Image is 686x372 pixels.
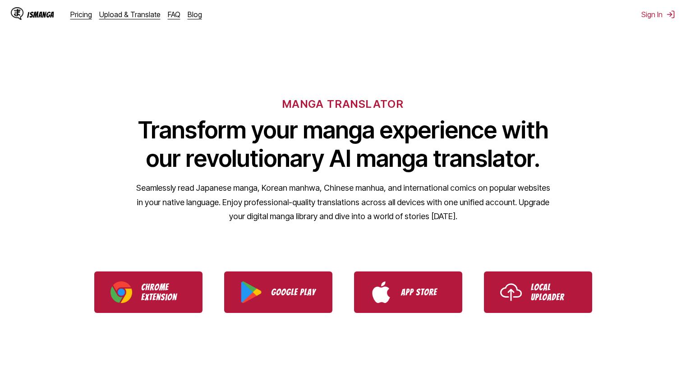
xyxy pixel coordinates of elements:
a: Upload & Translate [99,10,161,19]
img: Sign out [666,10,675,19]
button: Sign In [641,10,675,19]
img: Chrome logo [110,281,132,303]
p: Chrome Extension [141,282,186,302]
a: IsManga LogoIsManga [11,7,70,22]
img: Upload icon [500,281,522,303]
p: App Store [401,287,446,297]
div: IsManga [27,10,54,19]
img: Google Play logo [240,281,262,303]
p: Google Play [271,287,316,297]
a: Pricing [70,10,92,19]
p: Local Uploader [531,282,576,302]
h6: MANGA TRANSLATOR [282,97,404,110]
a: Download IsManga from Google Play [224,271,332,313]
img: IsManga Logo [11,7,23,20]
a: Use IsManga Local Uploader [484,271,592,313]
a: Download IsManga from App Store [354,271,462,313]
a: FAQ [168,10,180,19]
a: Blog [188,10,202,19]
a: Download IsManga Chrome Extension [94,271,203,313]
p: Seamlessly read Japanese manga, Korean manhwa, Chinese manhua, and international comics on popula... [136,181,551,224]
img: App Store logo [370,281,392,303]
h1: Transform your manga experience with our revolutionary AI manga translator. [136,116,551,173]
